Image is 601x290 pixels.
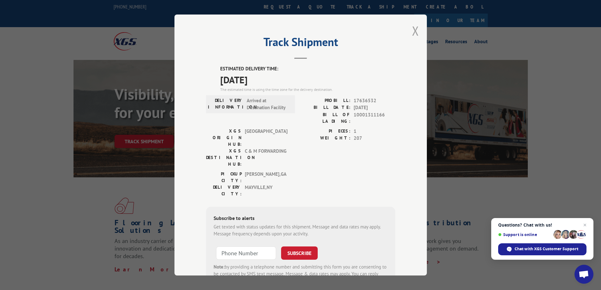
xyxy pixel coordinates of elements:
label: BILL DATE: [301,104,351,111]
label: ESTIMATED DELIVERY TIME: [220,65,395,73]
div: Subscribe to alerts [214,214,388,223]
label: XGS ORIGIN HUB: [206,128,242,148]
span: MAYVILLE , NY [245,184,287,197]
span: Chat with XGS Customer Support [515,246,578,252]
span: 1 [354,128,395,135]
span: C & M FORWARDING [245,148,287,168]
input: Phone Number [216,246,276,260]
label: DELIVERY CITY: [206,184,242,197]
label: PROBILL: [301,97,351,104]
label: PIECES: [301,128,351,135]
label: WEIGHT: [301,135,351,142]
div: Open chat [574,265,593,284]
span: Arrived at Destination Facility [247,97,289,111]
h2: Track Shipment [206,38,395,50]
span: [DATE] [220,73,395,87]
div: Get texted with status updates for this shipment. Message and data rates may apply. Message frequ... [214,223,388,238]
span: [PERSON_NAME] , GA [245,171,287,184]
button: SUBSCRIBE [281,246,318,260]
label: DELIVERY INFORMATION: [208,97,244,111]
span: Support is online [498,232,551,237]
button: Close modal [412,22,419,39]
label: PICKUP CITY: [206,171,242,184]
div: The estimated time is using the time zone for the delivery destination. [220,87,395,92]
span: [DATE] [354,104,395,111]
label: XGS DESTINATION HUB: [206,148,242,168]
strong: Note: [214,264,225,270]
span: Close chat [581,221,589,229]
span: Questions? Chat with us! [498,222,586,228]
span: 207 [354,135,395,142]
label: BILL OF LADING: [301,111,351,125]
span: [GEOGRAPHIC_DATA] [245,128,287,148]
div: by providing a telephone number and submitting this form you are consenting to be contacted by SM... [214,263,388,285]
span: 17636532 [354,97,395,104]
div: Chat with XGS Customer Support [498,243,586,255]
span: 10001311166 [354,111,395,125]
